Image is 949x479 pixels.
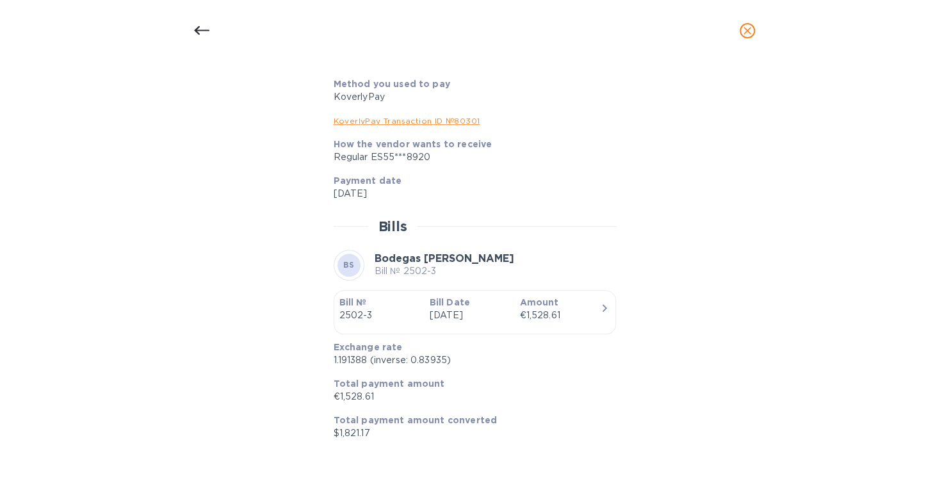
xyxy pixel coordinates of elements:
b: Total payment amount converted [334,415,498,425]
div: KoverlyPay [334,90,606,104]
p: Bill № 2502-3 [375,264,514,278]
p: $1,821.17 [334,426,606,440]
b: Bill Date [429,297,469,307]
b: How the vendor wants to receive [334,139,492,149]
b: Bill № [339,297,367,307]
b: BS [343,260,355,270]
b: Total payment amount [334,378,445,389]
b: Method you used to pay [334,79,450,89]
button: Bill №2502-3Bill Date[DATE]Amount€1,528.61 [334,290,616,334]
p: [DATE] [334,187,606,200]
b: Amount [519,297,558,307]
div: Regular ES55***8920 [334,150,606,164]
b: Payment date [334,175,402,186]
p: 1.191388 (inverse: 0.83935) [334,353,606,367]
a: KoverlyPay Transaction ID № 80301 [334,116,480,126]
p: €1,528.61 [334,390,606,403]
b: Bodegas [PERSON_NAME] [375,252,514,264]
div: €1,528.61 [519,309,599,322]
b: Exchange rate [334,342,403,352]
p: [DATE] [429,309,509,322]
h2: Bills [378,218,407,234]
p: 2502-3 [339,309,419,322]
button: close [732,15,763,46]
